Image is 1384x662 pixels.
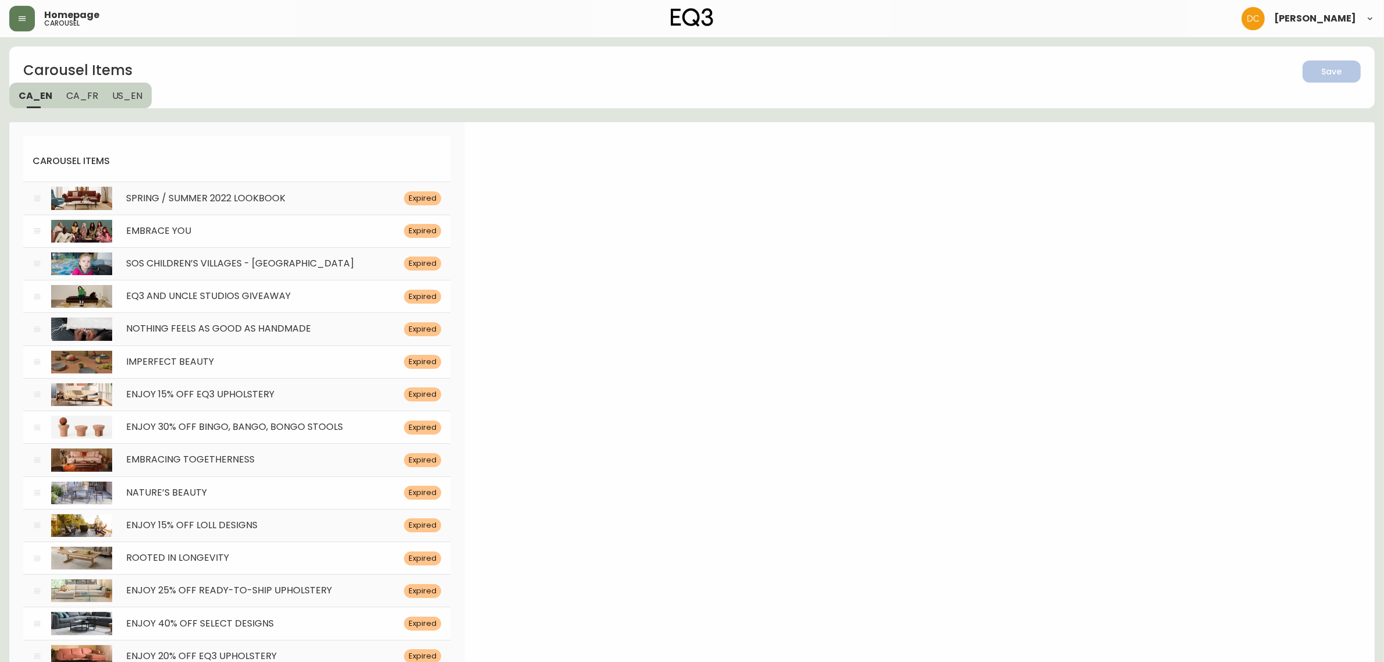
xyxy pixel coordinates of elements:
img: COMPRESSED.jpg [51,285,112,308]
h4: carousel items [33,141,124,181]
h5: carousel [44,20,80,27]
div: ENJOY 15% OFF LOLL DESIGNSExpired [23,509,450,542]
span: SOS CHILDREN’S VILLAGES - [GEOGRAPHIC_DATA] [126,257,354,270]
span: CA_FR [66,90,98,102]
div: EQ3 AND UNCLE STUDIOS GIVEAWAYExpired [23,280,450,312]
img: eq3-outdoor-dining-table_COMPRESSED.jpg [51,482,112,504]
span: EMBRACING TOGETHERNESS [126,453,255,466]
span: ENJOY 25% OFF READY-TO-SHIP UPHOLSTERY [126,583,332,597]
div: EMBRACING TOGETHERNESSExpired [23,443,450,476]
h2: Carousel Items [23,60,152,83]
span: ENJOY 40% OFF SELECT DESIGNS [126,617,274,630]
span: Expired [404,586,441,596]
span: Expired [404,520,441,531]
span: Expired [404,651,441,661]
img: eq3-tubular-steel-tables_COMPRESSED.jpg [51,612,112,635]
img: reverie-white-leather-sectional_COMPRESSED.jpg [51,383,112,406]
span: Expired [404,389,441,400]
span: [PERSON_NAME] [1274,14,1356,23]
div: EMBRACE YOUExpired [23,215,450,247]
img: eq3-slope-pink-fabric-sofa_COMPRESSED.jpg [51,449,112,471]
div: NOTHING FEELS AS GOOD AS HANDMADEExpired [23,312,450,345]
span: Expired [404,553,441,564]
div: NATURE’S BEAUTYExpired [23,476,450,509]
span: ENJOY 30% OFF BINGO, BANGO, BONGO STOOLS [126,420,343,433]
img: COMPRESSED.jpg [51,252,112,275]
div: ENJOY 30% OFF BINGO, BANGO, BONGO STOOLSExpired [23,411,450,443]
span: Expired [404,487,441,498]
img: eq3-ban-oak-coffee-table_COMPRESSED.jpg [51,547,112,570]
img: ready-to-ship-cello-sectional_COMPRESSED.jpg [51,579,112,602]
img: COMPRESSED.jpg [51,187,112,209]
span: Expired [404,226,441,236]
span: Expired [404,324,441,334]
div: ENJOY 40% OFF SELECT DESIGNSExpired [23,607,450,639]
span: NOTHING FEELS AS GOOD AS HANDMADE [126,322,311,335]
span: US_EN [112,90,143,102]
span: Expired [404,291,441,302]
span: Expired [404,258,441,269]
span: EQ3 AND UNCLE STUDIOS GIVEAWAY [126,289,291,302]
div: ROOTED IN LONGEVITYExpired [23,542,450,574]
img: eq3-terracotta-stools_COMPRESSED.jpg [51,416,112,439]
span: ROOTED IN LONGEVITY [126,551,229,564]
span: SPRING / SUMMER 2022 LOOKBOOK [126,191,285,205]
img: logo [671,8,714,27]
div: SPRING / SUMMER 2022 LOOKBOOKExpired [23,181,450,214]
div: IMPERFECT BEAUTYExpired [23,346,450,378]
span: NATURE’S BEAUTY [126,486,207,499]
span: IMPERFECT BEAUTY [126,355,214,368]
span: CA_EN [19,90,52,102]
span: Expired [404,618,441,629]
span: Homepage [44,10,99,20]
img: 7eb451d6983258353faa3212700b340b [1242,7,1265,30]
img: loll-grey-outdoor-chairs_COMPRESSED.jpg [51,514,112,537]
img: dew%20stoneware%20plates_COMPRESSED.jpg [51,351,112,373]
span: ENJOY 15% OFF EQ3 UPHOLSTERY [126,387,274,401]
span: Expired [404,193,441,204]
span: EMBRACE YOU [126,224,191,237]
div: ENJOY 25% OFF READY-TO-SHIP UPHOLSTERYExpired [23,574,450,607]
span: ENJOY 15% OFF LOLL DESIGNS [126,518,258,532]
img: COMPRESSED.jpg [51,220,112,243]
img: a%20large%20white%20rug%20is%20shown%20being%20made_COMPRESSED.jpg [51,318,112,340]
span: Expired [404,422,441,433]
div: ENJOY 15% OFF EQ3 UPHOLSTERYExpired [23,378,450,411]
div: SOS CHILDREN’S VILLAGES - [GEOGRAPHIC_DATA]Expired [23,247,450,280]
span: Expired [404,357,441,367]
span: Expired [404,455,441,465]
